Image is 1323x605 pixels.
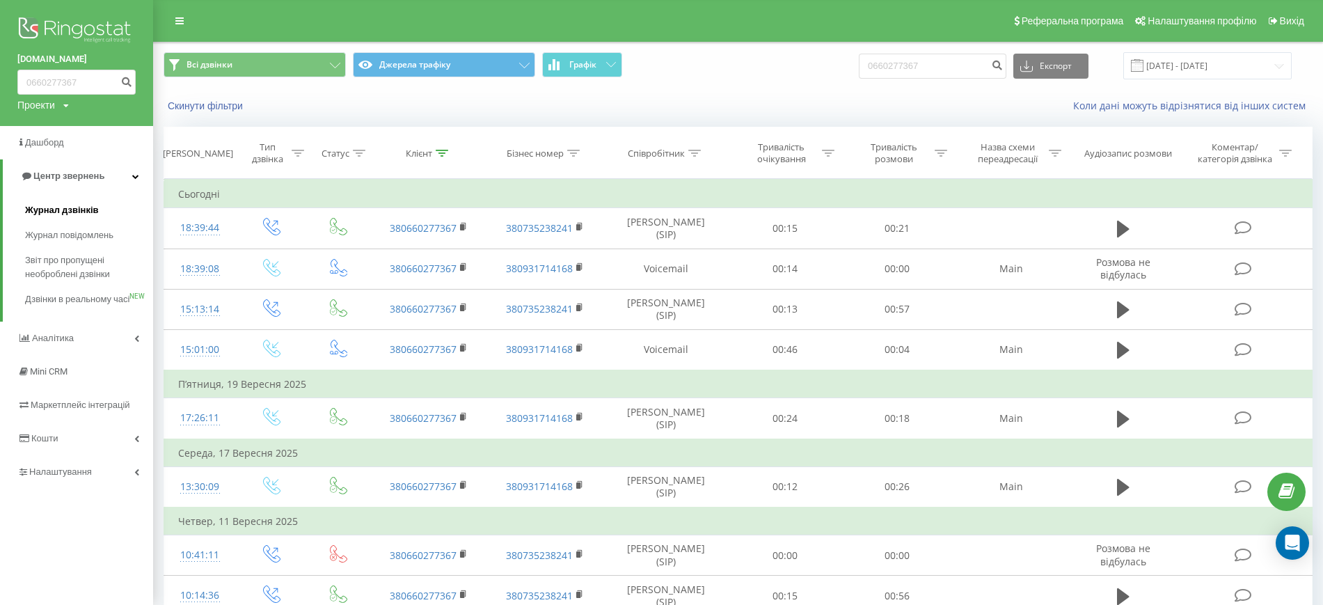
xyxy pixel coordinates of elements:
[953,329,1070,370] td: Main
[390,262,457,275] a: 380660277367
[17,98,55,112] div: Проекти
[1280,15,1304,26] span: Вихід
[603,289,729,329] td: [PERSON_NAME] (SIP)
[603,535,729,576] td: [PERSON_NAME] (SIP)
[603,329,729,370] td: Voicemail
[628,148,685,159] div: Співробітник
[603,249,729,289] td: Voicemail
[729,208,841,249] td: 00:15
[1096,256,1150,281] span: Розмова не відбулась
[603,208,729,249] td: [PERSON_NAME] (SIP)
[506,262,573,275] a: 380931714168
[953,398,1070,439] td: Main
[17,14,136,49] img: Ringostat logo
[729,466,841,508] td: 00:12
[1084,148,1172,159] div: Аудіозапис розмови
[25,203,99,217] span: Журнал дзвінків
[744,141,818,165] div: Тривалість очікування
[178,214,222,242] div: 18:39:44
[729,329,841,370] td: 00:46
[506,302,573,315] a: 380735238241
[25,137,64,148] span: Дашборд
[390,411,457,425] a: 380660277367
[841,289,953,329] td: 00:57
[25,253,146,281] span: Звіт про пропущені необроблені дзвінки
[178,296,222,323] div: 15:13:14
[841,535,953,576] td: 00:00
[841,329,953,370] td: 00:04
[25,248,153,287] a: Звіт про пропущені необроблені дзвінки
[17,70,136,95] input: Пошук за номером
[178,336,222,363] div: 15:01:00
[178,542,222,569] div: 10:41:11
[729,535,841,576] td: 00:00
[841,208,953,249] td: 00:21
[30,366,68,377] span: Mini CRM
[729,249,841,289] td: 00:14
[953,466,1070,508] td: Main
[1194,141,1276,165] div: Коментар/категорія дзвінка
[1013,54,1088,79] button: Експорт
[25,223,153,248] a: Журнал повідомлень
[729,398,841,439] td: 00:24
[390,302,457,315] a: 380660277367
[506,343,573,356] a: 380931714168
[506,411,573,425] a: 380931714168
[17,52,136,66] a: [DOMAIN_NAME]
[390,480,457,493] a: 380660277367
[506,480,573,493] a: 380931714168
[953,249,1070,289] td: Main
[506,549,573,562] a: 380735238241
[406,148,432,159] div: Клієнт
[506,221,573,235] a: 380735238241
[390,589,457,602] a: 380660277367
[1073,99,1313,112] a: Коли дані можуть відрізнятися вiд інших систем
[25,287,153,312] a: Дзвінки в реальному часіNEW
[164,370,1313,398] td: П’ятниця, 19 Вересня 2025
[857,141,931,165] div: Тривалість розмови
[1096,542,1150,567] span: Розмова не відбулась
[322,148,349,159] div: Статус
[29,466,92,477] span: Налаштування
[729,289,841,329] td: 00:13
[178,473,222,501] div: 13:30:09
[390,343,457,356] a: 380660277367
[507,148,564,159] div: Бізнес номер
[25,292,129,306] span: Дзвінки в реальному часі
[353,52,535,77] button: Джерела трафіку
[859,54,1006,79] input: Пошук за номером
[1148,15,1256,26] span: Налаштування профілю
[841,398,953,439] td: 00:18
[25,228,113,242] span: Журнал повідомлень
[1022,15,1124,26] span: Реферальна програма
[32,333,74,343] span: Аналiтика
[31,400,130,410] span: Маркетплейс інтеграцій
[164,508,1313,535] td: Четвер, 11 Вересня 2025
[163,148,233,159] div: [PERSON_NAME]
[3,159,153,193] a: Центр звернень
[31,433,58,443] span: Кошти
[569,60,596,70] span: Графік
[164,180,1313,208] td: Сьогодні
[25,198,153,223] a: Журнал дзвінків
[178,256,222,283] div: 18:39:08
[33,171,104,181] span: Центр звернень
[1276,526,1309,560] div: Open Intercom Messenger
[542,52,622,77] button: Графік
[164,52,346,77] button: Всі дзвінки
[603,398,729,439] td: [PERSON_NAME] (SIP)
[971,141,1045,165] div: Назва схеми переадресації
[603,466,729,508] td: [PERSON_NAME] (SIP)
[390,221,457,235] a: 380660277367
[390,549,457,562] a: 380660277367
[164,100,250,112] button: Скинути фільтри
[506,589,573,602] a: 380735238241
[164,439,1313,467] td: Середа, 17 Вересня 2025
[248,141,287,165] div: Тип дзвінка
[841,466,953,508] td: 00:26
[841,249,953,289] td: 00:00
[187,59,232,70] span: Всі дзвінки
[178,404,222,432] div: 17:26:11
